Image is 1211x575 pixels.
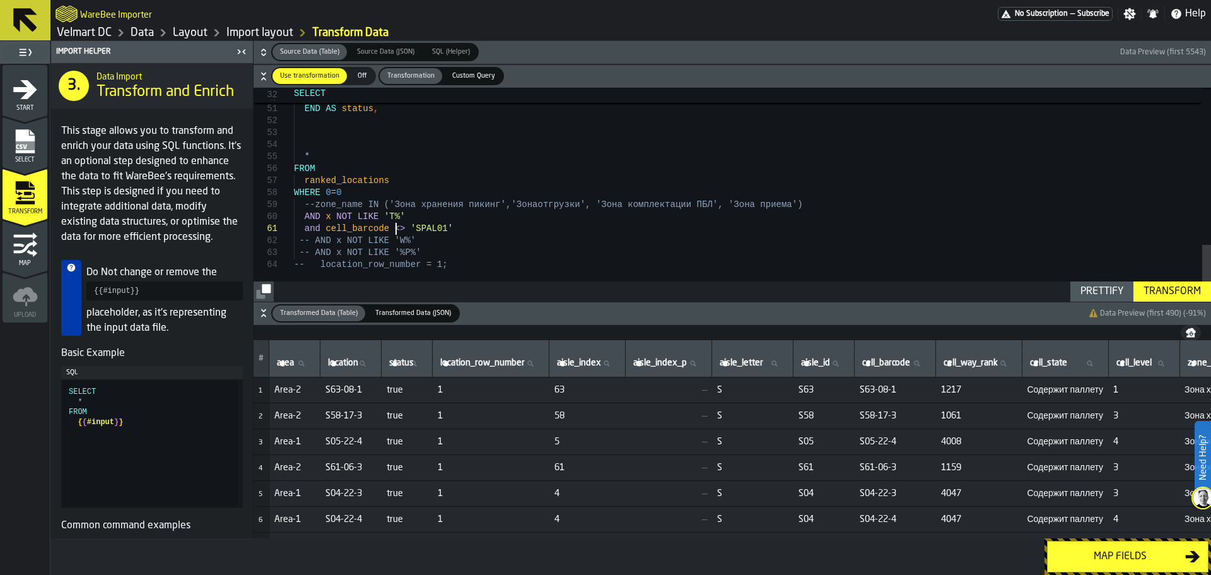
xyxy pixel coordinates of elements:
span: { [78,418,82,427]
span: 4047 [941,514,1017,525]
nav: Breadcrumb [56,25,631,40]
span: label [801,358,830,368]
span: Source Data (Table) [275,47,344,57]
span: Transform [3,208,47,215]
span: -- AND x NOT LIKE 'W%' [299,235,416,246]
span: — [631,411,707,421]
span: S05-22-4 [860,437,931,447]
label: button-switch-multi-SQL (Helper) [423,43,479,61]
span: Use transformation [275,71,344,81]
label: button-switch-multi-Use transformation [271,67,348,85]
span: 1 [438,514,544,525]
span: 6 [259,517,262,524]
span: Subscribe [1077,9,1109,18]
span: Upload [3,312,47,319]
span: Transformed Data (JSON) [370,308,456,319]
button: button- [254,41,1211,64]
span: 4 [259,465,262,472]
span: LIKE [358,211,379,222]
span: 4047 [941,489,1017,499]
span: Содержит паллету [1027,437,1104,447]
span: S58-17-3 [860,411,931,421]
div: 62 [254,235,278,247]
span: label [277,358,294,368]
span: status [342,104,373,114]
span: label [633,358,687,368]
span: 1 [438,411,544,421]
span: S04-22-3 [860,489,931,499]
span: Содержит паллету [1027,411,1104,421]
button: button- [254,65,1211,88]
span: — [631,437,707,447]
span: END [305,104,320,114]
span: Area-2 [274,385,315,395]
div: 56 [254,163,278,175]
div: thumb [272,305,365,321]
span: S63-08-1 [860,385,931,395]
span: — [631,463,707,473]
span: SQL (Helper) [427,47,475,57]
input: label [274,355,315,372]
div: 54 [254,139,278,151]
li: menu Upload [3,272,47,323]
span: S58 [799,411,850,421]
span: label [944,358,998,368]
input: label [717,355,788,372]
span: #input [87,418,114,427]
header: Import Helper [51,41,253,63]
button: button-Map fields [1047,541,1208,572]
label: button-switch-multi-Transformation [378,67,443,85]
div: 51 [254,103,278,115]
span: 'T%' [384,211,406,222]
span: 1 [438,463,544,473]
span: NOT [336,211,352,222]
div: thumb [349,68,375,84]
span: true [387,463,428,473]
a: link-to-/wh/i/f27944ef-e44e-4cb8-aca8-30c52093261f/data [131,26,154,40]
span: -- location_row_number = 1; [294,259,448,270]
label: button-switch-multi-Source Data (Table) [271,43,348,61]
span: Map [3,260,47,267]
input: label [941,355,1017,372]
div: title-Transform and Enrich [51,63,253,109]
div: 52 [254,115,278,127]
span: Off [352,71,372,81]
span: Area-1 [274,437,315,447]
span: 32 [254,89,278,101]
span: label [720,358,763,368]
div: thumb [349,44,422,60]
span: S61-06-3 [325,463,377,473]
span: 4 [554,514,621,525]
span: Area-1 [274,489,315,499]
div: Prettify [1075,284,1128,299]
span: S04-22-4 [860,514,931,525]
span: No Subscription [1015,9,1068,18]
p: placeholder, as it's representing the input data file. [86,305,243,336]
input: label [799,355,849,372]
label: button-switch-multi-Off [348,67,376,85]
span: label [1030,358,1067,368]
input: label [1114,355,1174,372]
label: button-toggle-Help [1165,6,1211,21]
a: link-to-/wh/i/f27944ef-e44e-4cb8-aca8-30c52093261f/import/layout [312,26,389,40]
span: ⚠️ Data Preview (first 490) (-91%) [1089,309,1206,318]
label: button-switch-multi-Transformed Data (JSON) [366,304,460,323]
span: S [717,385,788,395]
span: } [114,418,119,427]
span: 1 [1113,385,1174,395]
span: } [119,418,123,427]
div: Import Helper [54,47,233,56]
div: 55 [254,151,278,163]
label: button-toggle-Settings [1118,8,1141,20]
span: FROM [69,408,87,417]
div: thumb [380,68,442,84]
span: — [631,385,707,395]
span: 1061 [941,411,1017,421]
span: S04 [799,489,850,499]
a: link-to-/wh/i/f27944ef-e44e-4cb8-aca8-30c52093261f/pricing/ [998,7,1113,21]
h5: Common command examples [61,518,243,533]
span: S [717,463,788,473]
span: 1 [259,388,262,394]
input: label [631,355,706,372]
div: SQL [66,369,238,377]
